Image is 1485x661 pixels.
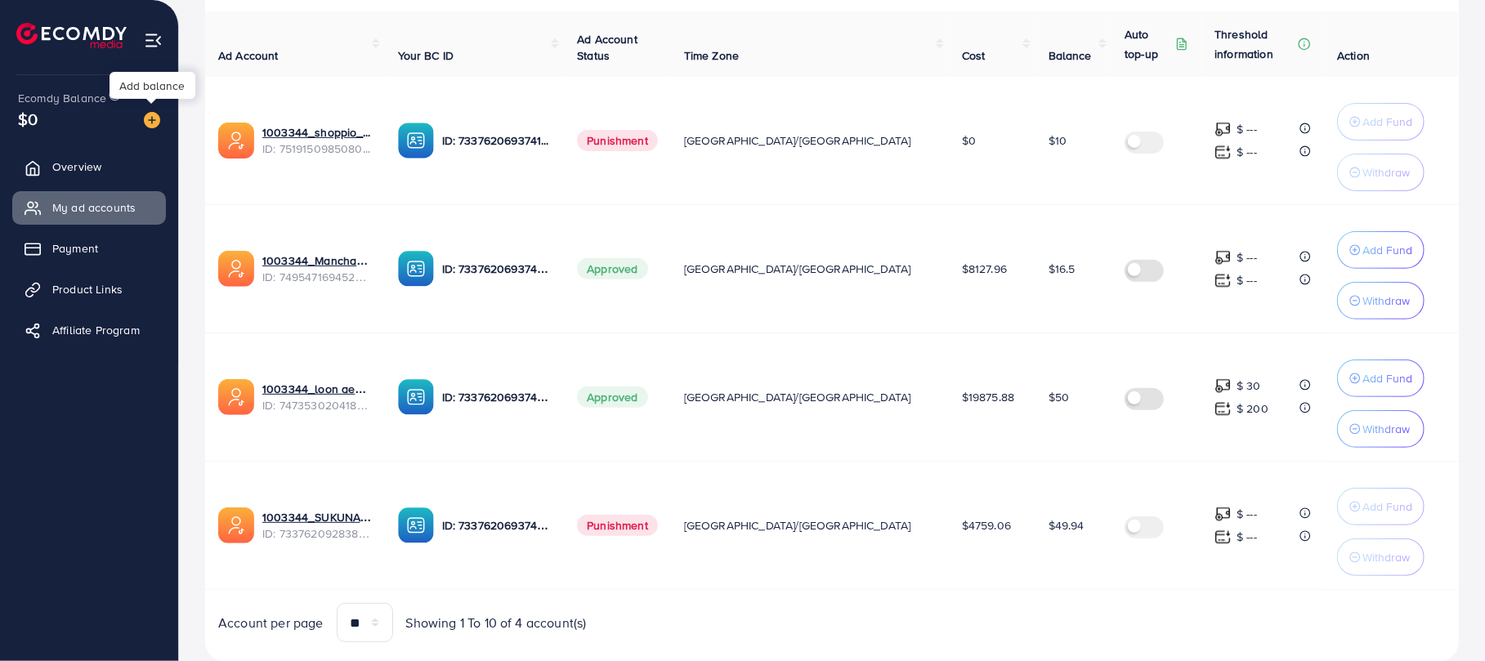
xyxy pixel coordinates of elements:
[52,322,140,338] span: Affiliate Program
[262,525,372,542] span: ID: 7337620928383565826
[218,123,254,159] img: ic-ads-acc.e4c84228.svg
[684,132,911,149] span: [GEOGRAPHIC_DATA]/[GEOGRAPHIC_DATA]
[962,389,1014,405] span: $19875.88
[577,515,658,536] span: Punishment
[16,106,39,132] span: $0
[262,252,372,269] a: 1003344_Manchaster_1745175503024
[684,389,911,405] span: [GEOGRAPHIC_DATA]/[GEOGRAPHIC_DATA]
[262,252,372,286] div: <span class='underline'>1003344_Manchaster_1745175503024</span></br>7495471694526988304
[1237,248,1257,267] p: $ ---
[1362,497,1412,516] p: Add Fund
[1337,360,1425,397] button: Add Fund
[1237,527,1257,547] p: $ ---
[577,386,647,408] span: Approved
[1337,47,1370,64] span: Action
[1237,376,1261,395] p: $ 30
[1362,112,1412,132] p: Add Fund
[262,269,372,285] span: ID: 7495471694526988304
[1362,368,1412,388] p: Add Fund
[12,191,166,224] a: My ad accounts
[52,159,101,175] span: Overview
[1337,282,1425,319] button: Withdraw
[1337,488,1425,525] button: Add Fund
[1237,504,1257,524] p: $ ---
[218,379,254,415] img: ic-ads-acc.e4c84228.svg
[1049,261,1076,277] span: $16.5
[1214,249,1232,266] img: top-up amount
[1337,538,1425,576] button: Withdraw
[577,130,658,151] span: Punishment
[1237,270,1257,290] p: $ ---
[1337,231,1425,269] button: Add Fund
[398,123,434,159] img: ic-ba-acc.ded83a64.svg
[16,23,127,48] img: logo
[1337,410,1425,448] button: Withdraw
[262,397,372,413] span: ID: 7473530204183674896
[12,314,166,346] a: Affiliate Program
[962,261,1007,277] span: $8127.96
[262,509,372,525] a: 1003344_SUKUNAT_1708423019062
[1049,517,1085,534] span: $49.94
[1214,400,1232,418] img: top-up amount
[398,379,434,415] img: ic-ba-acc.ded83a64.svg
[218,47,279,64] span: Ad Account
[52,240,98,257] span: Payment
[1214,529,1232,546] img: top-up amount
[1362,291,1410,310] p: Withdraw
[1214,377,1232,395] img: top-up amount
[1416,587,1473,649] iframe: Chat
[442,387,552,407] p: ID: 7337620693741338625
[1237,399,1268,418] p: $ 200
[1214,25,1295,64] p: Threshold information
[18,90,106,106] span: Ecomdy Balance
[1214,121,1232,138] img: top-up amount
[110,72,195,99] div: Add balance
[262,124,372,141] a: 1003344_shoppio_1750688962312
[1337,154,1425,191] button: Withdraw
[12,232,166,265] a: Payment
[52,199,136,216] span: My ad accounts
[1362,547,1410,567] p: Withdraw
[262,124,372,158] div: <span class='underline'>1003344_shoppio_1750688962312</span></br>7519150985080684551
[577,31,637,64] span: Ad Account Status
[262,141,372,157] span: ID: 7519150985080684551
[442,259,552,279] p: ID: 7337620693741338625
[144,31,163,50] img: menu
[406,614,587,632] span: Showing 1 To 10 of 4 account(s)
[262,509,372,543] div: <span class='underline'>1003344_SUKUNAT_1708423019062</span></br>7337620928383565826
[1337,103,1425,141] button: Add Fund
[52,281,123,297] span: Product Links
[684,261,911,277] span: [GEOGRAPHIC_DATA]/[GEOGRAPHIC_DATA]
[1214,144,1232,161] img: top-up amount
[1049,132,1067,149] span: $10
[962,47,986,64] span: Cost
[398,251,434,287] img: ic-ba-acc.ded83a64.svg
[1214,272,1232,289] img: top-up amount
[12,150,166,183] a: Overview
[684,47,739,64] span: Time Zone
[262,381,372,397] a: 1003344_loon ae_1740066863007
[684,517,911,534] span: [GEOGRAPHIC_DATA]/[GEOGRAPHIC_DATA]
[12,273,166,306] a: Product Links
[1362,163,1410,182] p: Withdraw
[1362,240,1412,260] p: Add Fund
[218,614,324,632] span: Account per page
[962,517,1011,534] span: $4759.06
[218,251,254,287] img: ic-ads-acc.e4c84228.svg
[1237,119,1257,139] p: $ ---
[1237,142,1257,162] p: $ ---
[962,132,976,149] span: $0
[577,258,647,279] span: Approved
[398,507,434,543] img: ic-ba-acc.ded83a64.svg
[398,47,454,64] span: Your BC ID
[442,131,552,150] p: ID: 7337620693741338625
[442,516,552,535] p: ID: 7337620693741338625
[1362,419,1410,439] p: Withdraw
[218,507,254,543] img: ic-ads-acc.e4c84228.svg
[262,381,372,414] div: <span class='underline'>1003344_loon ae_1740066863007</span></br>7473530204183674896
[1214,506,1232,523] img: top-up amount
[1049,47,1092,64] span: Balance
[1125,25,1172,64] p: Auto top-up
[1049,389,1069,405] span: $50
